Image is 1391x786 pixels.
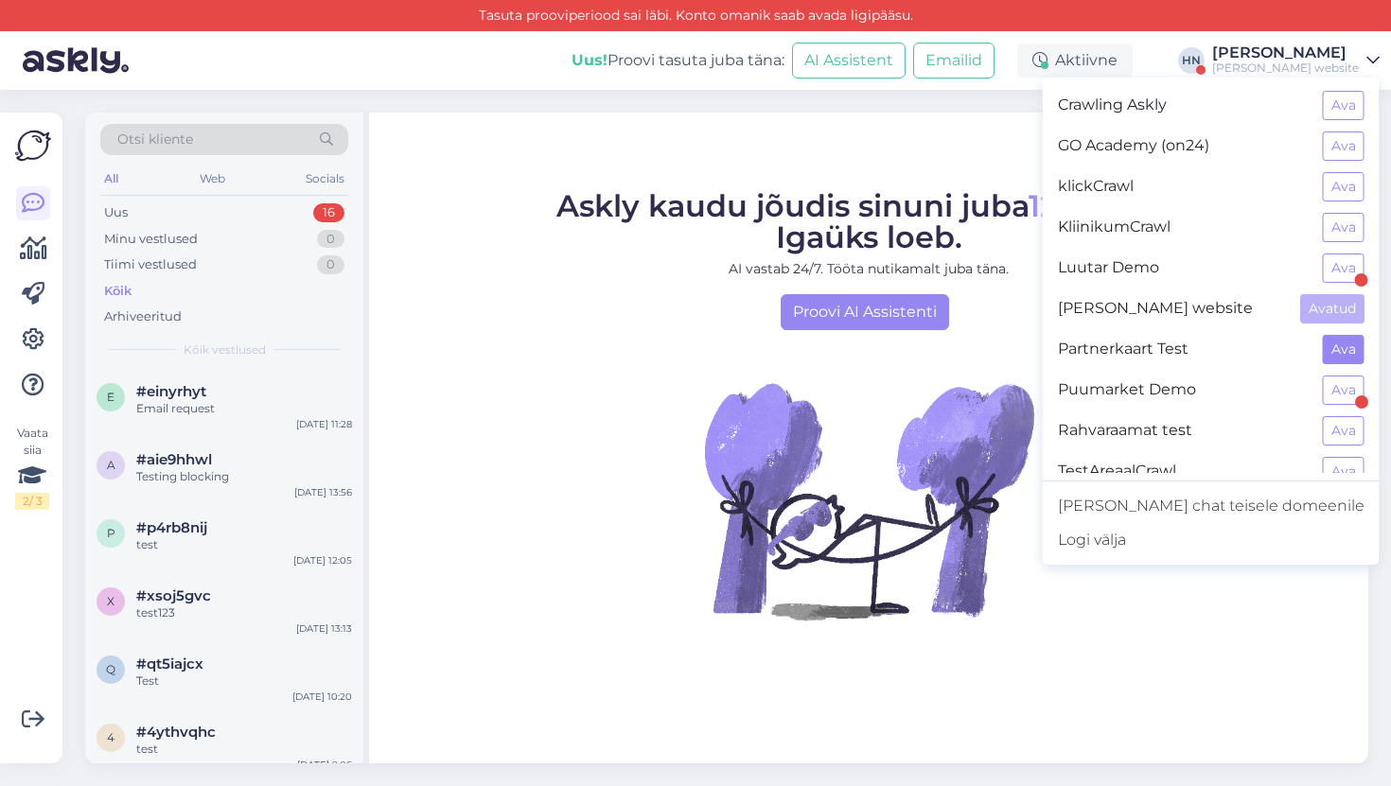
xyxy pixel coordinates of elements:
[1323,457,1365,486] button: Ava
[1323,131,1365,161] button: Ava
[913,43,995,79] button: Emailid
[292,690,352,704] div: [DATE] 10:20
[15,128,51,164] img: Askly Logo
[1058,335,1308,364] span: Partnerkaart Test
[106,662,115,676] span: q
[136,400,352,417] div: Email request
[556,259,1181,279] p: AI vastab 24/7. Tööta nutikamalt juba täna.
[313,203,344,222] div: 16
[1058,416,1308,445] span: Rahvaraamat test
[136,587,211,604] span: #xsoj5gvc
[1043,489,1380,523] a: [PERSON_NAME] chat teisele domeenile
[104,282,132,301] div: Kõik
[1323,213,1365,242] button: Ava
[1043,523,1380,557] div: Logi välja
[117,130,193,149] span: Otsi kliente
[104,255,197,274] div: Tiimi vestlused
[136,536,352,553] div: test
[1058,91,1308,120] span: Crawling Askly
[104,230,198,249] div: Minu vestlused
[104,307,182,326] div: Arhiveeritud
[792,43,906,79] button: AI Assistent
[184,341,266,358] span: Kõik vestlused
[107,458,115,472] span: a
[196,166,229,191] div: Web
[136,655,203,672] span: #qt5iajcx
[1178,47,1205,74] div: HN
[104,203,128,222] div: Uus
[15,493,49,510] div: 2 / 3
[1300,294,1365,323] button: Avatud
[293,553,352,568] div: [DATE] 12:05
[1212,45,1359,61] div: [PERSON_NAME]
[297,758,352,772] div: [DATE] 9:06
[296,417,352,431] div: [DATE] 11:28
[107,526,115,540] span: p
[1323,335,1365,364] button: Ava
[1058,131,1308,161] span: GO Academy (on24)
[15,425,49,510] div: Vaata siia
[1058,213,1308,242] span: KliinikumCrawl
[136,672,352,690] div: Test
[107,730,114,744] span: 4
[572,51,607,69] b: Uus!
[1212,45,1380,76] a: [PERSON_NAME][PERSON_NAME] website
[136,741,352,758] div: test
[1323,416,1365,445] button: Ava
[1029,187,1076,224] span: 125
[556,187,1181,255] span: Askly kaudu jõudis sinuni juba klienti. Igaüks loeb.
[781,294,949,330] a: Proovi AI Assistenti
[1323,172,1365,201] button: Ava
[107,390,114,404] span: e
[136,468,352,485] div: Testing blocking
[136,451,212,468] span: #aie9hhwl
[1017,44,1133,78] div: Aktiivne
[317,230,344,249] div: 0
[302,166,348,191] div: Socials
[1212,61,1359,76] div: [PERSON_NAME] website
[1058,294,1285,323] span: [PERSON_NAME] website
[1323,376,1365,405] button: Ava
[136,383,206,400] span: #einyrhyt
[136,604,352,621] div: test123
[1058,172,1308,201] span: klickCrawl
[136,724,216,741] span: #4ythvqhc
[1058,253,1308,283] span: Luutar Demo
[572,49,784,72] div: Proovi tasuta juba täna:
[100,166,122,191] div: All
[136,519,207,536] span: #p4rb8nij
[296,621,352,636] div: [DATE] 13:13
[698,330,1039,671] img: No Chat active
[1058,457,1308,486] span: TestAreaalCrawl
[317,255,344,274] div: 0
[1323,253,1365,283] button: Ava
[1058,376,1308,405] span: Puumarket Demo
[294,485,352,499] div: [DATE] 13:56
[107,594,114,608] span: x
[1323,91,1365,120] button: Ava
